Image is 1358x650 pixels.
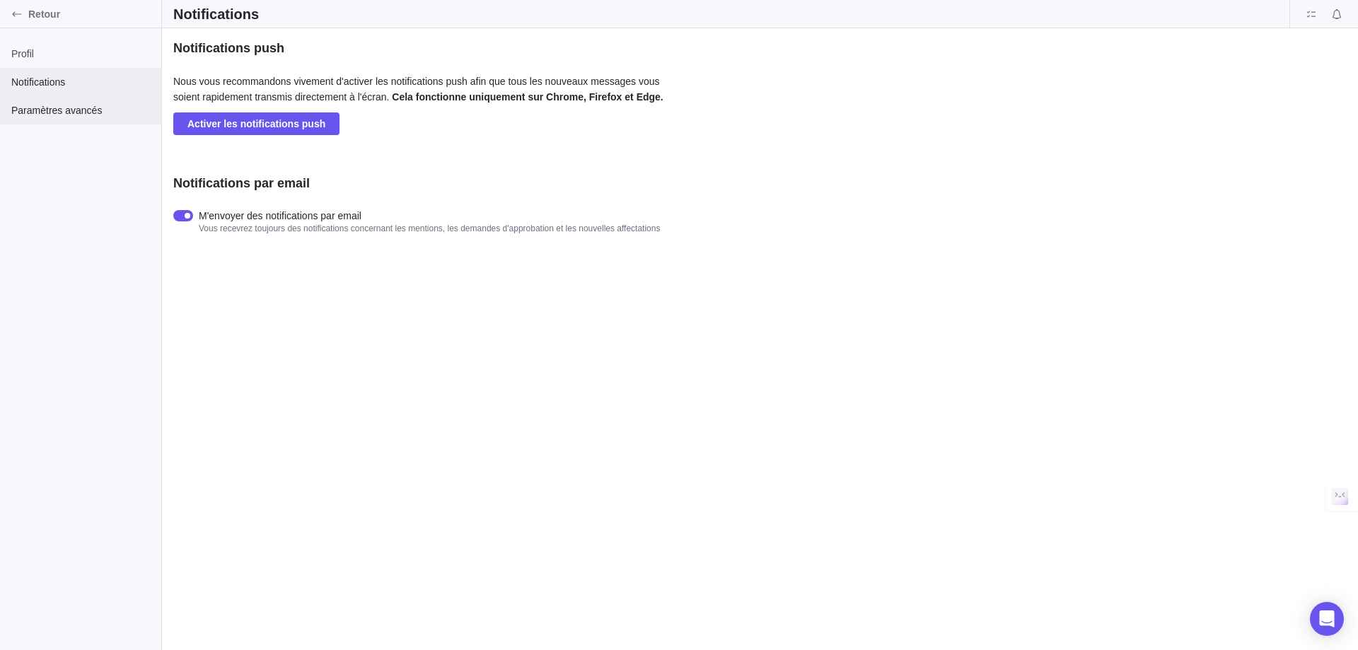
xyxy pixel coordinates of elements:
[11,75,150,89] span: Notifications
[173,175,310,192] h3: Notifications par email
[1310,602,1344,636] div: Open Intercom Messenger
[1301,4,1321,24] span: Portail invités
[173,74,668,112] p: Nous vous recommandons vivement d'activer les notifications push afin que tous les nouveaux messa...
[199,209,660,223] span: M'envoyer des notifications par email
[1301,11,1321,22] a: Portail invités
[11,47,150,61] span: Profil
[1327,11,1347,22] a: Centre de notifications
[173,112,339,135] span: Activer les notifications push
[173,40,284,57] h3: Notifications push
[173,4,259,24] h2: Notifications
[187,115,325,132] span: Activer les notifications push
[28,7,156,21] span: Retour
[392,91,663,103] strong: Cela fonctionne uniquement sur Chrome, Firefox et Edge.
[11,103,150,117] span: Paramètres avancés
[199,223,660,234] span: Vous recevrez toujours des notifications concernant les mentions, les demandes d'approbation et l...
[1327,4,1347,24] span: Centre de notifications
